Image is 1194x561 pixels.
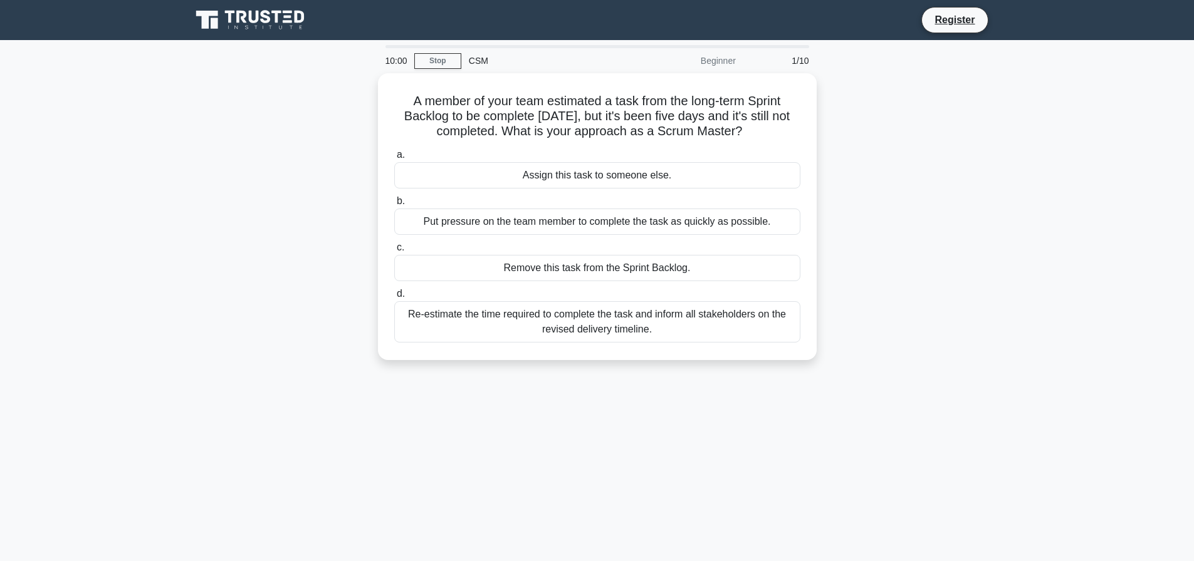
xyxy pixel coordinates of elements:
[393,93,802,140] h5: A member of your team estimated a task from the long-term Sprint Backlog to be complete [DATE], b...
[397,288,405,299] span: d.
[394,301,800,342] div: Re-estimate the time required to complete the task and inform all stakeholders on the revised del...
[394,208,800,235] div: Put pressure on the team member to complete the task as quickly as possible.
[397,242,404,252] span: c.
[743,48,817,73] div: 1/10
[378,48,414,73] div: 10:00
[397,195,405,206] span: b.
[927,12,982,28] a: Register
[394,162,800,188] div: Assign this task to someone else.
[397,149,405,160] span: a.
[394,255,800,281] div: Remove this task from the Sprint Backlog.
[634,48,743,73] div: Beginner
[461,48,634,73] div: CSM
[414,53,461,69] a: Stop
